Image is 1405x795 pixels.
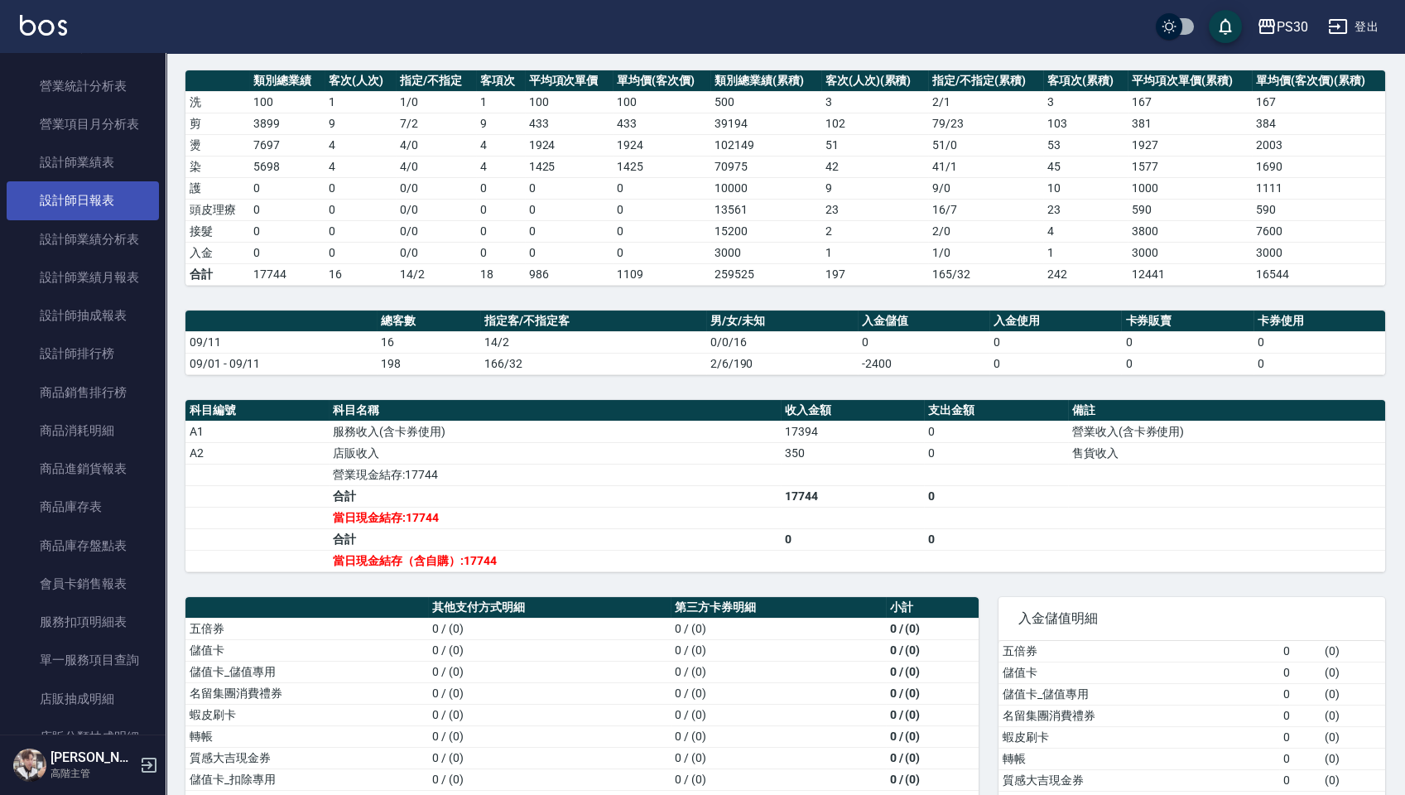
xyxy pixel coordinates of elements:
td: 2/6/190 [706,353,858,374]
td: 09/11 [185,331,377,353]
td: 0 [613,177,710,199]
td: 259525 [710,263,821,285]
td: 洗 [185,91,249,113]
td: 0 / (0) [886,768,979,790]
th: 單均價(客次價)(累積) [1252,70,1385,92]
td: 0 [613,199,710,220]
td: 質感大吉現金券 [998,769,1279,791]
td: 0 / (0) [671,639,885,661]
td: 0 [924,442,1067,464]
td: 五倍券 [185,618,428,639]
td: A1 [185,421,329,442]
td: 0 [989,353,1121,374]
td: 10 [1043,177,1128,199]
th: 類別總業績(累積) [710,70,821,92]
td: 0 / (0) [886,747,979,768]
td: 53 [1043,134,1128,156]
a: 店販分類抽成明細 [7,718,159,756]
td: 0 / (0) [428,747,671,768]
td: 42 [821,156,928,177]
td: 儲值卡 [998,662,1279,683]
td: 4 [325,156,396,177]
td: 7 / 2 [396,113,475,134]
a: 單一服務項目查詢 [7,641,159,679]
td: 護 [185,177,249,199]
img: Person [13,749,46,782]
td: 39194 [710,113,821,134]
th: 總客數 [377,311,480,332]
td: 1000 [1128,177,1252,199]
td: 14/2 [480,331,706,353]
button: 登出 [1321,12,1385,42]
td: 167 [1252,91,1385,113]
a: 商品消耗明細 [7,412,159,450]
td: 9 [821,177,928,199]
td: 102149 [710,134,821,156]
td: 0 [476,220,525,242]
th: 科目名稱 [329,400,781,422]
td: 16 [325,263,396,285]
a: 商品銷售排行榜 [7,373,159,412]
td: 70975 [710,156,821,177]
button: save [1209,10,1242,43]
td: 0 [249,177,325,199]
td: 15200 [710,220,821,242]
td: ( 0 ) [1321,641,1385,662]
a: 設計師抽成報表 [7,296,159,335]
td: 1690 [1252,156,1385,177]
td: 198 [377,353,480,374]
td: 0 [1279,683,1321,705]
td: 質感大吉現金券 [185,747,428,768]
th: 男/女/未知 [706,311,858,332]
td: 合計 [329,485,781,507]
th: 平均項次單價 [525,70,613,92]
td: 1927 [1128,134,1252,156]
td: 3800 [1128,220,1252,242]
a: 設計師業績月報表 [7,258,159,296]
td: 433 [613,113,710,134]
td: 45 [1043,156,1128,177]
td: 350 [781,442,924,464]
th: 入金儲值 [858,311,989,332]
td: 1111 [1252,177,1385,199]
a: 營業統計分析表 [7,67,159,105]
td: 0 [924,421,1067,442]
th: 備註 [1068,400,1385,422]
td: 轉帳 [185,725,428,747]
td: 4 [1043,220,1128,242]
td: 1 / 0 [396,91,475,113]
td: 0 [1279,641,1321,662]
th: 第三方卡券明細 [671,597,885,619]
a: 商品進銷貨報表 [7,450,159,488]
td: 入金 [185,242,249,263]
th: 支出金額 [924,400,1067,422]
td: 0 / (0) [671,704,885,725]
td: 4 [325,134,396,156]
td: 0 / (0) [428,768,671,790]
td: 17744 [249,263,325,285]
td: 1109 [613,263,710,285]
td: 0 [1279,662,1321,683]
td: 167 [1128,91,1252,113]
td: 0 / (0) [886,704,979,725]
th: 入金使用 [989,311,1121,332]
td: 7600 [1252,220,1385,242]
td: ( 0 ) [1321,662,1385,683]
h5: [PERSON_NAME] [51,749,135,766]
a: 商品庫存表 [7,488,159,526]
td: 0 [1121,353,1253,374]
td: 3899 [249,113,325,134]
td: 1577 [1128,156,1252,177]
td: 9 [476,113,525,134]
td: 12441 [1128,263,1252,285]
td: 頭皮理療 [185,199,249,220]
td: 0 [525,177,613,199]
td: 0 / (0) [428,725,671,747]
td: 1 [821,242,928,263]
td: 1 [325,91,396,113]
td: 41 / 1 [928,156,1043,177]
a: 設計師日報表 [7,181,159,219]
td: 197 [821,263,928,285]
td: 0 [924,485,1067,507]
td: 166/32 [480,353,706,374]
